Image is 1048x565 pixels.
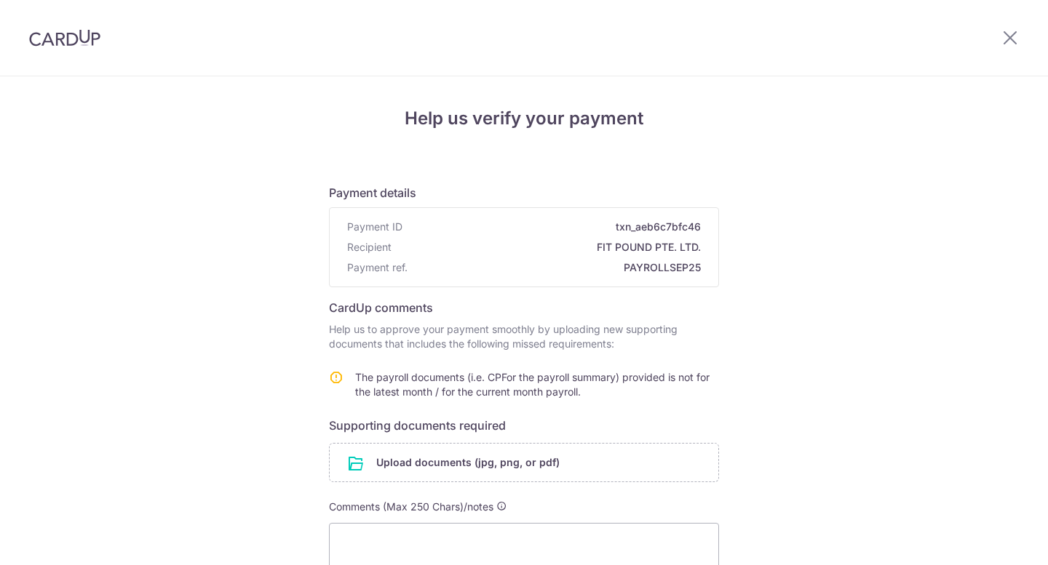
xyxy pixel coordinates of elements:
[29,29,100,47] img: CardUp
[329,299,719,316] h6: CardUp comments
[347,240,392,255] span: Recipient
[347,260,408,275] span: Payment ref.
[329,500,493,513] span: Comments (Max 250 Chars)/notes
[355,371,710,398] span: The payroll documents (i.e. CPFor the payroll summary) provided is not for the latest month / for...
[408,220,701,234] span: txn_aeb6c7bfc46
[329,105,719,132] h4: Help us verify your payment
[329,322,719,351] p: Help us to approve your payment smoothly by uploading new supporting documents that includes the ...
[329,417,719,434] h6: Supporting documents required
[413,260,701,275] span: PAYROLLSEP25
[329,184,719,201] h6: Payment details
[397,240,701,255] span: FIT POUND PTE. LTD.
[347,220,402,234] span: Payment ID
[329,443,719,482] div: Upload documents (jpg, png, or pdf)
